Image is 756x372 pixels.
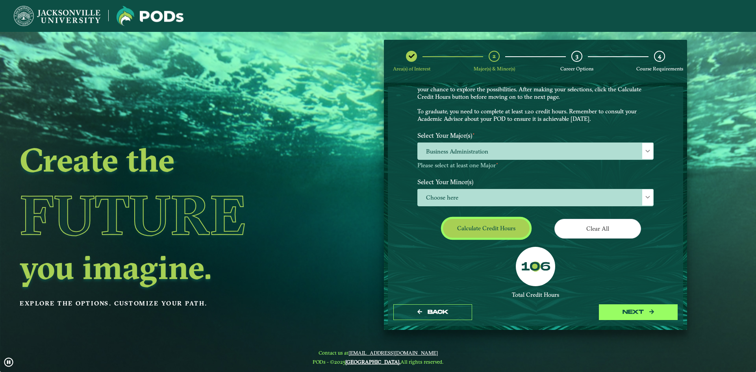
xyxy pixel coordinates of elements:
label: Select Your Minor(s) [411,174,660,189]
sup: ⋆ [496,161,498,166]
span: Back [428,309,448,315]
span: Area(s) of Interest [393,66,430,72]
h2: you imagine. [20,251,321,284]
button: Calculate credit hours [443,219,530,237]
span: Contact us at [313,350,443,356]
button: Clear All [554,219,641,238]
span: 4 [658,52,661,60]
span: Business Administration [418,143,653,160]
a: [EMAIL_ADDRESS][DOMAIN_NAME] [348,350,438,356]
span: Career Options [560,66,593,72]
label: 106 [521,260,551,275]
img: Jacksonville University logo [14,6,100,26]
h1: Future [20,179,321,251]
a: [GEOGRAPHIC_DATA]. [345,359,400,365]
p: Choose your major(s) and minor(s) in the dropdown windows below to create a POD. This is your cha... [417,78,654,123]
img: Jacksonville University logo [117,6,183,26]
div: Total Credit Hours [417,291,654,299]
span: Choose here [418,189,653,206]
span: PODs - ©2025 All rights reserved. [313,359,443,365]
p: Please select at least one Major [417,162,654,169]
button: Back [393,304,472,320]
label: Select Your Major(s) [411,128,660,143]
p: Explore the options. Customize your path. [20,298,321,309]
span: Course Requirements [636,66,683,72]
span: 2 [493,52,496,60]
span: Major(s) & Minor(s) [474,66,515,72]
span: 3 [576,52,578,60]
sup: ⋆ [472,131,475,137]
h2: Create the [20,143,321,176]
button: next [599,304,678,320]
